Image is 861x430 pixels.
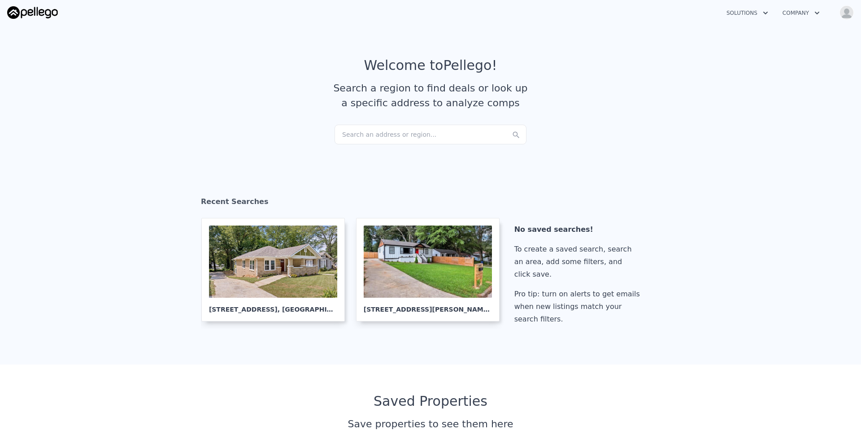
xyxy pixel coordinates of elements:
[335,125,526,144] div: Search an address or region...
[201,393,660,409] div: Saved Properties
[209,298,337,314] div: [STREET_ADDRESS] , [GEOGRAPHIC_DATA]
[356,218,507,321] a: [STREET_ADDRESS][PERSON_NAME], [GEOGRAPHIC_DATA]
[514,223,644,236] div: No saved searches!
[719,5,775,21] button: Solutions
[839,5,854,20] img: avatar
[201,218,352,321] a: [STREET_ADDRESS], [GEOGRAPHIC_DATA]
[364,298,492,314] div: [STREET_ADDRESS][PERSON_NAME] , [GEOGRAPHIC_DATA]
[775,5,827,21] button: Company
[514,288,644,326] div: Pro tip: turn on alerts to get emails when new listings match your search filters.
[330,81,531,110] div: Search a region to find deals or look up a specific address to analyze comps
[201,189,660,218] div: Recent Searches
[7,6,58,19] img: Pellego
[514,243,644,281] div: To create a saved search, search an area, add some filters, and click save.
[364,57,497,74] div: Welcome to Pellego !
